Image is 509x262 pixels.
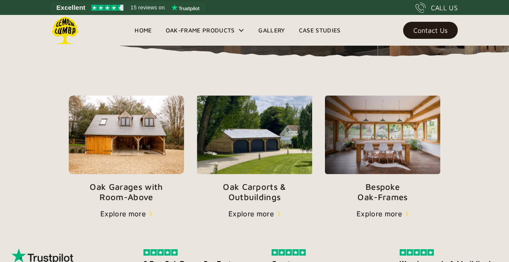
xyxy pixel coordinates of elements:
[272,249,306,256] img: 5 stars
[228,209,274,219] div: Explore more
[357,209,409,219] a: Explore more
[228,209,281,219] a: Explore more
[357,209,402,219] div: Explore more
[400,249,434,256] img: 5 stars
[56,3,85,13] span: Excellent
[69,182,184,202] p: Oak Garages with Room-Above
[69,96,184,203] a: Oak Garages withRoom-Above
[197,96,312,202] a: Oak Carports &Outbuildings
[413,27,448,33] div: Contact Us
[131,3,165,13] span: 15 reviews on
[166,25,235,35] div: Oak-Frame Products
[292,24,348,37] a: Case Studies
[171,4,199,11] img: Trustpilot logo
[100,209,152,219] a: Explore more
[91,5,123,11] img: Trustpilot 4.5 stars
[431,3,458,13] div: CALL US
[403,22,458,39] a: Contact Us
[252,24,292,37] a: Gallery
[128,24,158,37] a: Home
[159,15,252,46] div: Oak-Frame Products
[325,182,440,202] p: Bespoke Oak-Frames
[197,182,312,202] p: Oak Carports & Outbuildings
[51,2,205,14] a: See Lemon Lumba reviews on Trustpilot
[415,3,458,13] a: CALL US
[143,249,178,256] img: 5 stars
[100,209,146,219] div: Explore more
[325,96,440,203] a: BespokeOak-Frames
